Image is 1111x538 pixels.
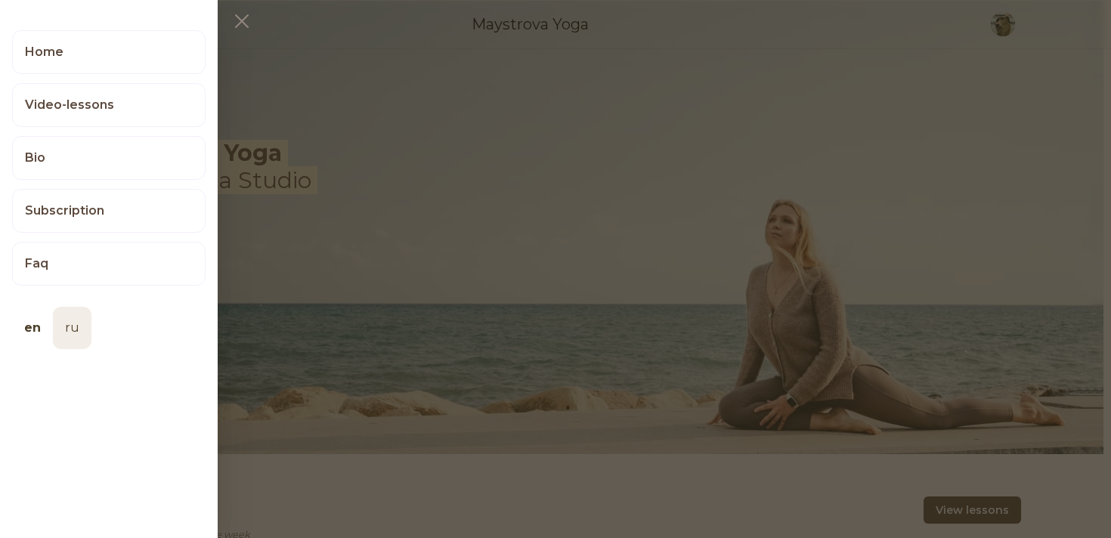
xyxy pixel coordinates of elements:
[12,83,206,127] a: Video-lessons
[12,307,53,349] a: en
[12,136,206,180] a: Bio
[12,30,206,74] a: Home
[12,189,206,233] a: Subscription
[53,307,91,349] a: ru
[12,242,206,286] a: Faq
